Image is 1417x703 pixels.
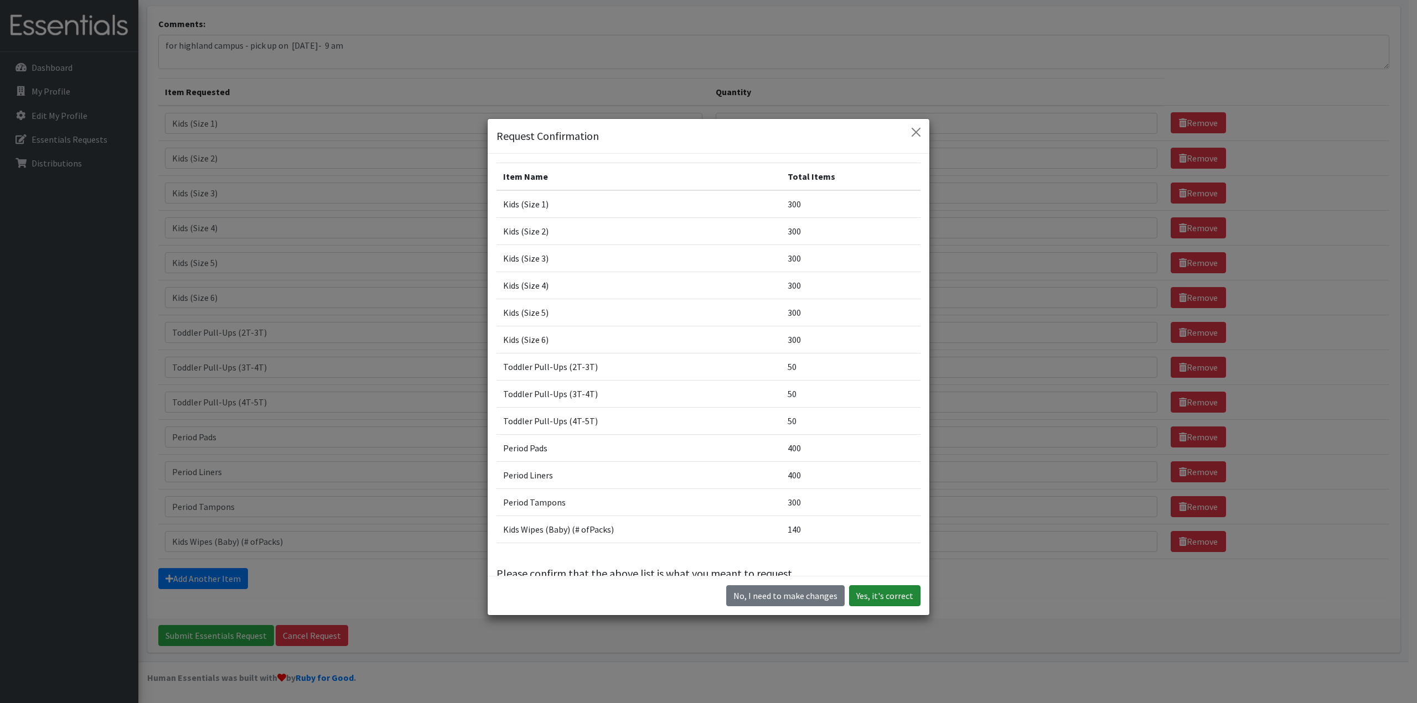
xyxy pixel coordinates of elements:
td: 300 [781,326,920,353]
td: Kids (Size 2) [497,218,781,245]
th: Item Name [497,163,781,191]
td: 300 [781,218,920,245]
td: 300 [781,245,920,272]
td: Kids (Size 5) [497,299,781,326]
td: 140 [781,516,920,543]
td: Kids (Size 6) [497,326,781,353]
td: 50 [781,353,920,381]
td: 400 [781,435,920,462]
td: Kids (Size 3) [497,245,781,272]
th: Total Items [781,163,920,191]
button: Yes, it's correct [849,585,920,606]
td: Period Liners [497,462,781,489]
td: 400 [781,462,920,489]
button: No I need to make changes [726,585,845,606]
td: 300 [781,190,920,218]
td: Toddler Pull-Ups (4T-5T) [497,408,781,435]
td: Period Tampons [497,489,781,516]
td: 300 [781,489,920,516]
p: Please confirm that the above list is what you meant to request. [497,565,920,582]
td: Kids (Size 1) [497,190,781,218]
td: Kids Wipes (Baby) (# ofPacks) [497,516,781,543]
td: 50 [781,381,920,408]
td: Kids (Size 4) [497,272,781,299]
td: 300 [781,272,920,299]
td: Toddler Pull-Ups (2T-3T) [497,353,781,381]
button: Close [907,123,925,141]
td: Period Pads [497,435,781,462]
h5: Request Confirmation [497,128,599,144]
td: 50 [781,408,920,435]
td: 300 [781,299,920,326]
td: Toddler Pull-Ups (3T-4T) [497,381,781,408]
